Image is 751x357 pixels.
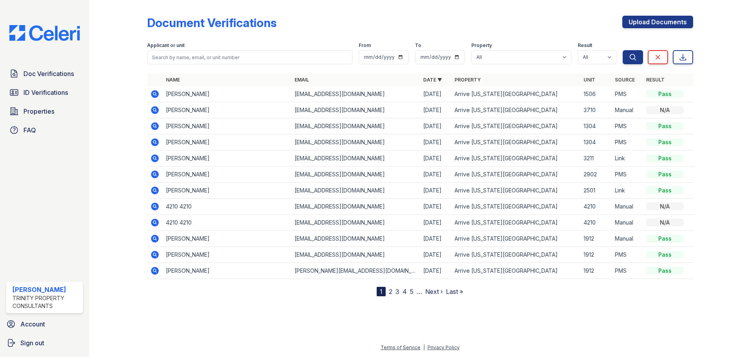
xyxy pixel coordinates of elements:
[291,199,420,215] td: [EMAIL_ADDRESS][DOMAIN_NAME]
[163,134,291,150] td: [PERSON_NAME]
[147,16,277,30] div: Document Verifications
[612,247,643,263] td: PMS
[291,183,420,199] td: [EMAIL_ADDRESS][DOMAIN_NAME]
[291,134,420,150] td: [EMAIL_ADDRESS][DOMAIN_NAME]
[410,288,413,295] a: 5
[6,66,83,82] a: Doc Verifications
[646,154,684,162] div: Pass
[580,199,612,215] td: 4210
[455,77,481,83] a: Property
[425,288,443,295] a: Next ›
[471,42,492,49] label: Property
[451,134,580,150] td: Arrive [US_STATE][GEOGRAPHIC_DATA]
[291,215,420,231] td: [EMAIL_ADDRESS][DOMAIN_NAME]
[451,118,580,134] td: Arrive [US_STATE][GEOGRAPHIC_DATA]
[423,344,425,350] div: |
[163,150,291,167] td: [PERSON_NAME]
[163,86,291,102] td: [PERSON_NAME]
[580,86,612,102] td: 1506
[612,215,643,231] td: Manual
[451,86,580,102] td: Arrive [US_STATE][GEOGRAPHIC_DATA]
[420,199,451,215] td: [DATE]
[612,102,643,118] td: Manual
[420,183,451,199] td: [DATE]
[451,231,580,247] td: Arrive [US_STATE][GEOGRAPHIC_DATA]
[163,247,291,263] td: [PERSON_NAME]
[147,42,185,49] label: Applicant or unit
[395,288,399,295] a: 3
[580,183,612,199] td: 2501
[3,335,86,351] button: Sign out
[291,263,420,279] td: [PERSON_NAME][EMAIL_ADDRESS][DOMAIN_NAME]
[646,219,684,227] div: N/A
[646,235,684,243] div: Pass
[420,134,451,150] td: [DATE]
[612,118,643,134] td: PMS
[20,319,45,329] span: Account
[580,247,612,263] td: 1912
[646,106,684,114] div: N/A
[291,86,420,102] td: [EMAIL_ADDRESS][DOMAIN_NAME]
[359,42,371,49] label: From
[23,125,36,135] span: FAQ
[646,251,684,259] div: Pass
[612,231,643,247] td: Manual
[163,215,291,231] td: 4210 4210
[6,103,83,119] a: Properties
[415,42,421,49] label: To
[615,77,635,83] a: Source
[13,294,80,310] div: Trinity Property Consultants
[420,118,451,134] td: [DATE]
[377,287,386,296] div: 1
[147,50,352,64] input: Search by name, email, or unit number
[23,88,68,97] span: ID Verifications
[580,150,612,167] td: 3211
[580,263,612,279] td: 1912
[446,288,463,295] a: Last »
[6,85,83,100] a: ID Verifications
[646,203,684,210] div: N/A
[451,167,580,183] td: Arrive [US_STATE][GEOGRAPHIC_DATA]
[291,118,420,134] td: [EMAIL_ADDRESS][DOMAIN_NAME]
[580,118,612,134] td: 1304
[381,344,420,350] a: Terms of Service
[580,167,612,183] td: 2902
[420,86,451,102] td: [DATE]
[20,338,44,348] span: Sign out
[420,102,451,118] td: [DATE]
[166,77,180,83] a: Name
[291,102,420,118] td: [EMAIL_ADDRESS][DOMAIN_NAME]
[420,150,451,167] td: [DATE]
[3,25,86,41] img: CE_Logo_Blue-a8612792a0a2168367f1c8372b55b34899dd931a85d93a1a3d3e32e68fde9ad4.png
[451,150,580,167] td: Arrive [US_STATE][GEOGRAPHIC_DATA]
[646,170,684,178] div: Pass
[580,102,612,118] td: 3710
[428,344,460,350] a: Privacy Policy
[580,215,612,231] td: 4210
[163,183,291,199] td: [PERSON_NAME]
[420,215,451,231] td: [DATE]
[612,86,643,102] td: PMS
[3,316,86,332] a: Account
[580,231,612,247] td: 1912
[295,77,309,83] a: Email
[451,263,580,279] td: Arrive [US_STATE][GEOGRAPHIC_DATA]
[163,102,291,118] td: [PERSON_NAME]
[612,263,643,279] td: PMS
[646,187,684,194] div: Pass
[584,77,595,83] a: Unit
[612,199,643,215] td: Manual
[163,118,291,134] td: [PERSON_NAME]
[420,247,451,263] td: [DATE]
[402,288,407,295] a: 4
[451,215,580,231] td: Arrive [US_STATE][GEOGRAPHIC_DATA]
[646,267,684,275] div: Pass
[646,122,684,130] div: Pass
[291,231,420,247] td: [EMAIL_ADDRESS][DOMAIN_NAME]
[580,134,612,150] td: 1304
[451,247,580,263] td: Arrive [US_STATE][GEOGRAPHIC_DATA]
[646,77,665,83] a: Result
[163,199,291,215] td: 4210 4210
[420,231,451,247] td: [DATE]
[451,199,580,215] td: Arrive [US_STATE][GEOGRAPHIC_DATA]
